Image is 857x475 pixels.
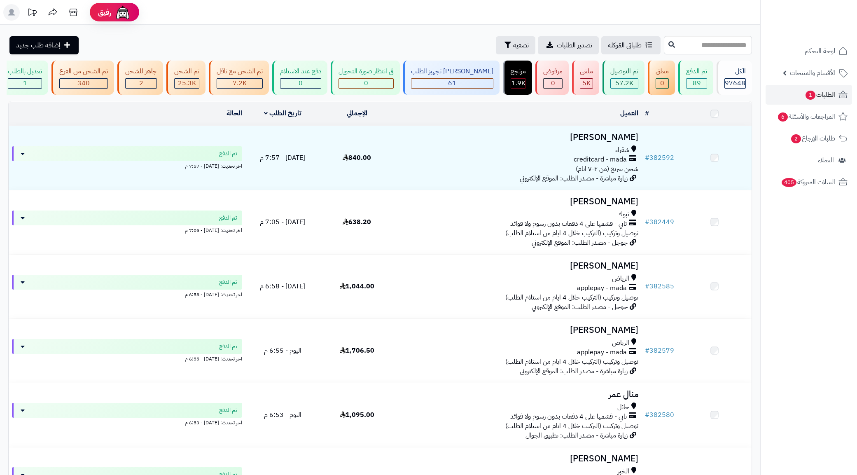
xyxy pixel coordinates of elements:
span: تم الدفع [219,406,237,414]
div: تم التوصيل [610,67,638,76]
span: اليوم - 6:55 م [264,346,301,356]
span: [DATE] - 7:57 م [260,153,305,163]
div: مرتجع [511,67,526,76]
a: تاريخ الطلب [264,108,301,118]
a: الحالة [227,108,242,118]
img: ai-face.png [114,4,131,21]
h3: [PERSON_NAME] [397,261,638,271]
div: 57238 [611,79,638,88]
a: لوحة التحكم [766,41,852,61]
span: الأقسام والمنتجات [790,67,835,79]
div: تم الشحن [174,67,199,76]
span: إضافة طلب جديد [16,40,61,50]
div: تم الدفع [686,67,707,76]
span: # [645,153,649,163]
span: الرياض [612,338,629,348]
span: 2 [791,134,801,144]
span: الرياض [612,274,629,283]
span: تم الدفع [219,278,237,286]
div: 7222 [217,79,262,88]
span: [DATE] - 7:05 م [260,217,305,227]
h3: [PERSON_NAME] [397,325,638,335]
span: # [645,346,649,356]
span: شحن سريع (من ٢-٧ ايام) [576,164,638,174]
a: طلبات الإرجاع2 [766,129,852,148]
a: تم الشحن من الفرع 340 [50,61,116,95]
a: تصدير الطلبات [538,36,599,54]
a: مرفوض 0 [534,61,570,95]
span: 638.20 [343,217,371,227]
span: creditcard - mada [574,155,627,164]
a: [PERSON_NAME] تجهيز الطلب 61 [402,61,501,95]
span: # [645,410,649,420]
span: 0 [364,78,368,88]
span: تم الدفع [219,214,237,222]
a: مرتجع 1.9K [501,61,534,95]
div: دفع عند الاستلام [280,67,321,76]
a: تم الشحن مع ناقل 7.2K [207,61,271,95]
span: توصيل وتركيب (التركيب خلال 4 ايام من استلام الطلب) [505,292,638,302]
div: ملغي [580,67,593,76]
a: طلباتي المُوكلة [601,36,661,54]
a: تم التوصيل 57.2K [601,61,646,95]
span: طلباتي المُوكلة [608,40,642,50]
span: 1,095.00 [340,410,374,420]
div: معلق [656,67,669,76]
span: # [645,281,649,291]
a: المراجعات والأسئلة6 [766,107,852,126]
span: 1,706.50 [340,346,374,356]
div: [PERSON_NAME] تجهيز الطلب [411,67,493,76]
span: 0 [660,78,664,88]
a: إضافة طلب جديد [9,36,79,54]
div: 0 [280,79,321,88]
span: زيارة مباشرة - مصدر الطلب: تطبيق الجوال [525,431,628,440]
a: السلات المتروكة405 [766,172,852,192]
span: 97648 [725,78,745,88]
div: اخر تحديث: [DATE] - 7:57 م [12,161,242,170]
span: تابي - قسّمها على 4 دفعات بدون رسوم ولا فوائد [510,219,627,229]
span: تصدير الطلبات [557,40,592,50]
h3: منال عمر [397,390,638,399]
div: 1 [8,79,42,88]
div: اخر تحديث: [DATE] - 6:55 م [12,354,242,363]
span: 2 [139,78,143,88]
span: المراجعات والأسئلة [777,111,835,122]
span: تابي - قسّمها على 4 دفعات بدون رسوم ولا فوائد [510,412,627,421]
div: 0 [339,79,393,88]
div: 1856 [511,79,525,88]
div: اخر تحديث: [DATE] - 7:05 م [12,225,242,234]
a: في انتظار صورة التحويل 0 [329,61,402,95]
a: تحديثات المنصة [22,4,42,23]
span: 57.2K [615,78,633,88]
span: 1.9K [511,78,525,88]
img: logo-2.png [801,12,849,29]
span: 840.00 [343,153,371,163]
div: تم الشحن من الفرع [59,67,108,76]
div: 61 [411,79,493,88]
span: applepay - mada [577,348,627,357]
a: العملاء [766,150,852,170]
div: 0 [544,79,562,88]
span: 340 [77,78,90,88]
a: #382449 [645,217,674,227]
div: الكل [724,67,746,76]
span: 89 [693,78,701,88]
span: 1 [23,78,27,88]
div: في انتظار صورة التحويل [339,67,394,76]
span: شقراء [615,145,629,155]
h3: [PERSON_NAME] [397,133,638,142]
span: 405 [781,178,797,187]
div: 5012 [580,79,593,88]
span: تصفية [513,40,529,50]
span: تبوك [618,210,629,219]
span: حائل [617,402,629,412]
span: 7.2K [233,78,247,88]
div: 340 [60,79,107,88]
span: جوجل - مصدر الطلب: الموقع الإلكتروني [532,238,628,248]
span: رفيق [98,7,111,17]
span: زيارة مباشرة - مصدر الطلب: الموقع الإلكتروني [520,366,628,376]
div: جاهز للشحن [125,67,157,76]
span: 5K [582,78,591,88]
span: 1 [805,90,816,100]
a: #382592 [645,153,674,163]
